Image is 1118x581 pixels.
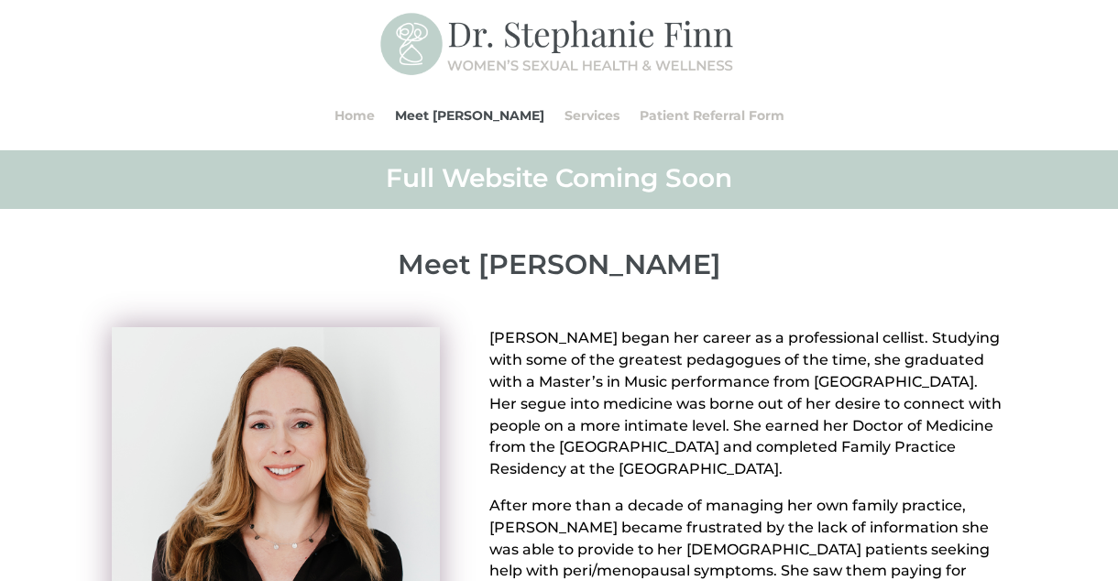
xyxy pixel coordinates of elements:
p: Meet [PERSON_NAME] [112,248,1006,281]
a: Meet [PERSON_NAME] [395,81,544,150]
p: [PERSON_NAME] began her career as a professional cellist. Studying with some of the greatest peda... [489,327,1006,495]
h2: Full Website Coming Soon [112,161,1006,203]
a: Services [564,81,619,150]
a: Home [334,81,375,150]
a: Patient Referral Form [640,81,784,150]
